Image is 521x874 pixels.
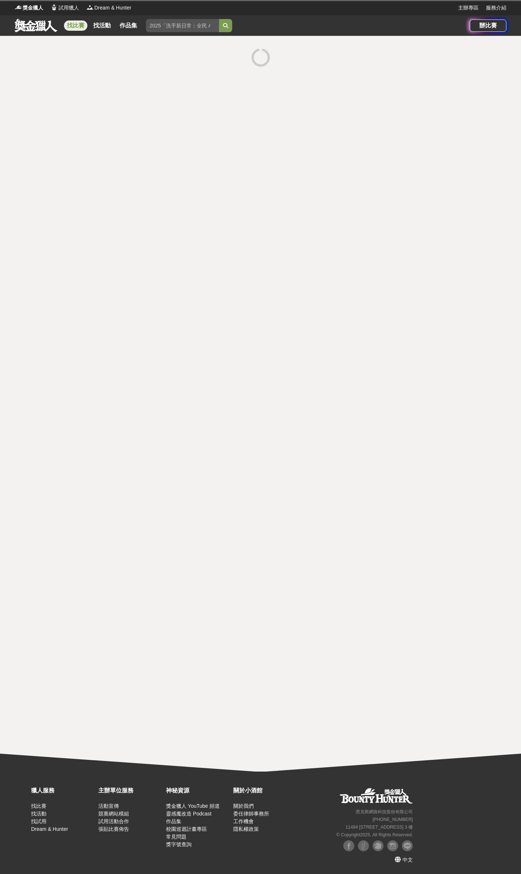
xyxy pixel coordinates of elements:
[31,811,46,817] a: 找活動
[15,4,43,12] a: Logo獎金獵人
[166,811,211,817] a: 靈感魔改造 Podcast
[98,803,119,809] a: 活動宣傳
[31,818,46,824] a: 找試用
[373,817,413,822] small: [PHONE_NUMBER]
[358,840,369,851] img: Facebook
[98,786,162,795] div: 主辦單位服務
[373,840,384,851] img: Plurk
[166,818,181,824] a: 作品集
[31,803,46,809] a: 找比賽
[50,4,58,11] img: Logo
[31,786,95,795] div: 獵人服務
[146,19,219,32] input: 2025「洗手新日常：全民 ALL IN」洗手歌全台徵選
[15,4,22,11] img: Logo
[402,840,413,851] img: LINE
[343,840,354,851] img: Facebook
[166,803,220,809] a: 獎金獵人 YouTube 頻道
[58,4,79,12] span: 試用獵人
[346,825,413,830] small: 11494 [STREET_ADDRESS] 3 樓
[90,20,114,31] a: 找活動
[117,20,140,31] a: 作品集
[50,4,79,12] a: Logo試用獵人
[387,840,398,851] img: Instagram
[233,826,259,832] a: 隱私權政策
[470,19,506,32] a: 辦比賽
[98,811,129,817] a: 競賽網站模組
[31,826,68,832] a: Dream & Hunter
[356,809,413,814] small: 恩克斯網路科技股份有限公司
[98,826,129,832] a: 張貼比賽佈告
[98,818,129,824] a: 試用活動合作
[166,841,192,847] a: 獎字號查詢
[233,803,254,809] a: 關於我們
[403,857,413,863] span: 中文
[64,20,87,31] a: 找比賽
[166,786,230,795] div: 神秘資源
[233,811,269,817] a: 委任律師事務所
[166,826,207,832] a: 校園巡迴計畫專區
[233,818,254,824] a: 工作機會
[86,4,94,11] img: Logo
[336,832,413,837] small: © Copyright 2025 . All Rights Reserved.
[486,4,506,12] a: 服務介紹
[166,834,186,840] a: 常見問題
[23,4,43,12] span: 獎金獵人
[86,4,131,12] a: LogoDream & Hunter
[458,4,479,12] a: 主辦專區
[233,786,297,795] div: 關於小酒館
[94,4,131,12] span: Dream & Hunter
